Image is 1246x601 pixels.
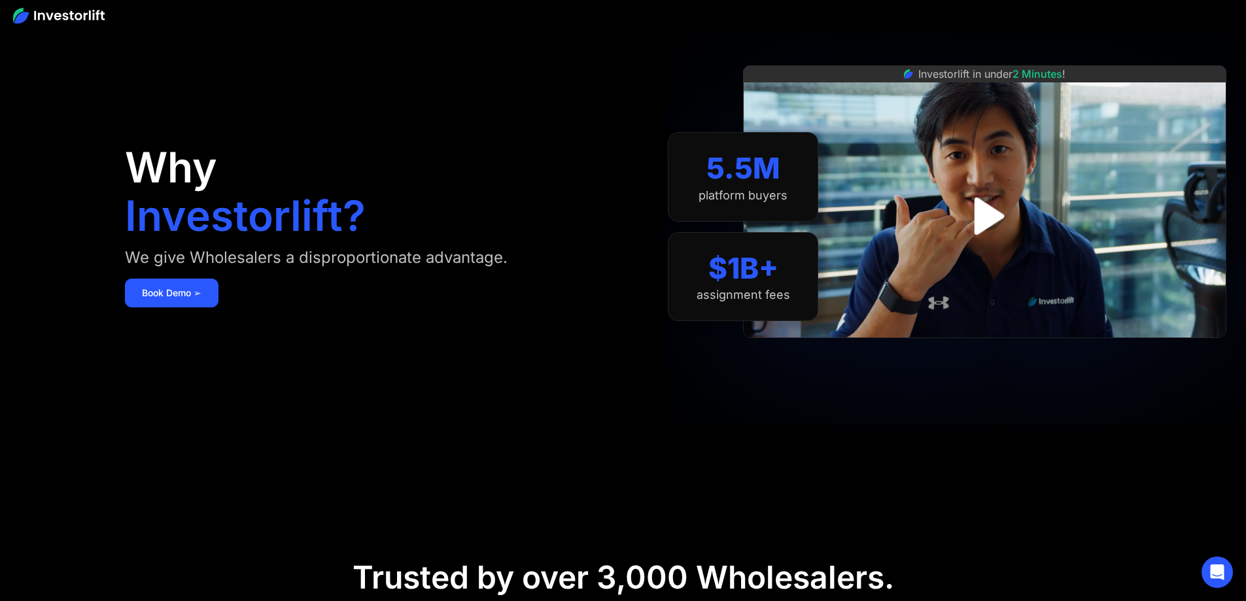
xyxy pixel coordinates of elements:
h1: Why [125,146,217,188]
h1: Investorlift? [125,195,366,237]
div: Investorlift in under ! [918,66,1065,82]
div: assignment fees [697,288,790,302]
iframe: Customer reviews powered by Trustpilot [887,345,1083,360]
span: 2 Minutes [1012,67,1062,80]
div: platform buyers [699,188,787,203]
a: Book Demo ➢ [125,279,218,307]
div: 5.5M [706,151,780,186]
div: Trusted by over 3,000 Wholesalers. [353,558,894,596]
div: $1B+ [708,251,778,286]
div: Open Intercom Messenger [1202,557,1233,588]
a: open lightbox [956,187,1014,245]
div: We give Wholesalers a disproportionate advantage. [125,247,508,268]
